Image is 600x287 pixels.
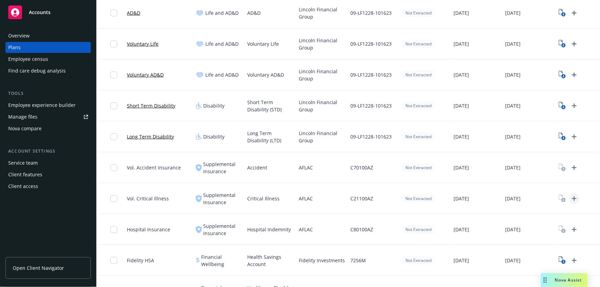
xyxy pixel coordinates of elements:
[454,257,469,264] span: [DATE]
[6,148,91,155] div: Account settings
[203,161,242,175] span: Supplemental Insurance
[402,40,435,48] div: Not Extracted
[6,65,91,76] a: Find care debug analysis
[563,74,564,79] text: 4
[557,224,568,235] a: View Plan Documents
[569,224,580,235] a: Upload Plan Documents
[8,157,38,168] div: Service team
[350,102,392,109] span: 09-LF1228-101623
[247,40,279,47] span: Voluntary Life
[569,69,580,80] a: Upload Plan Documents
[110,226,117,233] input: Toggle Row Selected
[110,10,117,16] input: Toggle Row Selected
[6,30,91,41] a: Overview
[557,255,568,266] a: View Plan Documents
[13,264,64,272] span: Open Client Navigator
[299,226,313,233] span: AFLAC
[569,38,580,49] a: Upload Plan Documents
[402,70,435,79] div: Not Extracted
[29,10,51,15] span: Accounts
[127,9,140,16] a: AD&D
[454,102,469,109] span: [DATE]
[454,40,469,47] span: [DATE]
[6,90,91,97] div: Tools
[6,181,91,192] a: Client access
[203,133,225,140] span: Disability
[8,30,30,41] div: Overview
[505,40,521,47] span: [DATE]
[402,225,435,234] div: Not Extracted
[205,9,239,16] span: Life and AD&D
[127,102,175,109] a: Short Term Disability
[402,256,435,265] div: Not Extracted
[8,65,66,76] div: Find care debug analysis
[127,257,154,264] span: Fidelity HSA
[557,193,568,204] a: View Plan Documents
[569,131,580,142] a: Upload Plan Documents
[6,3,91,22] a: Accounts
[454,71,469,78] span: [DATE]
[569,8,580,19] a: Upload Plan Documents
[505,195,521,202] span: [DATE]
[350,226,373,233] span: C80100AZ
[557,100,568,111] a: View Plan Documents
[6,123,91,134] a: Nova compare
[8,54,48,65] div: Employee census
[110,71,117,78] input: Toggle Row Selected
[110,257,117,264] input: Toggle Row Selected
[402,101,435,110] div: Not Extracted
[557,69,568,80] a: View Plan Documents
[127,40,159,47] a: Voluntary Life
[555,277,582,283] span: Nova Assist
[402,132,435,141] div: Not Extracted
[110,41,117,47] input: Toggle Row Selected
[454,9,469,16] span: [DATE]
[203,191,242,206] span: Supplemental Insurance
[563,43,564,48] text: 4
[110,195,117,202] input: Toggle Row Selected
[8,100,76,111] div: Employee experience builder
[505,164,521,171] span: [DATE]
[201,253,242,268] span: Financial Wellbeing
[247,253,293,268] span: Health Savings Account
[247,226,291,233] span: Hospital Indemnity
[6,169,91,180] a: Client features
[557,8,568,19] a: View Plan Documents
[8,169,42,180] div: Client features
[350,9,392,16] span: 09-LF1228-101623
[505,71,521,78] span: [DATE]
[505,9,521,16] span: [DATE]
[247,9,261,16] span: AD&D
[247,99,293,113] span: Short Term Disability (STD)
[350,133,392,140] span: 09-LF1228-101623
[350,164,373,171] span: C70100AZ
[8,42,21,53] div: Plans
[563,260,564,264] text: 3
[563,136,564,141] text: 4
[569,255,580,266] a: Upload Plan Documents
[110,164,117,171] input: Toggle Row Selected
[127,164,181,171] span: Vol. Accident Insurance
[563,105,564,110] text: 4
[8,111,37,122] div: Manage files
[299,130,345,144] span: Lincoln Financial Group
[247,195,280,202] span: Critical Illness
[127,226,170,233] span: Hospital Insurance
[203,102,225,109] span: Disability
[110,133,117,140] input: Toggle Row Selected
[127,133,174,140] a: Long Term Disability
[350,71,392,78] span: 09-LF1228-101623
[505,133,521,140] span: [DATE]
[454,226,469,233] span: [DATE]
[454,133,469,140] span: [DATE]
[563,12,564,17] text: 4
[505,226,521,233] span: [DATE]
[205,40,239,47] span: Life and AD&D
[6,157,91,168] a: Service team
[299,68,345,82] span: Lincoln Financial Group
[557,38,568,49] a: View Plan Documents
[299,6,345,20] span: Lincoln Financial Group
[350,40,392,47] span: 09-LF1228-101623
[6,42,91,53] a: Plans
[557,162,568,173] a: View Plan Documents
